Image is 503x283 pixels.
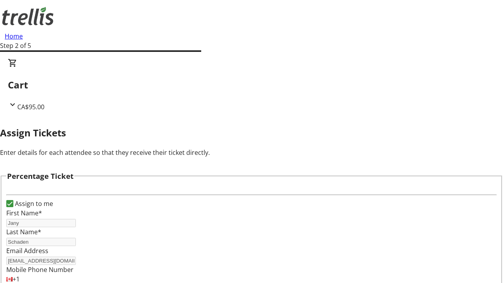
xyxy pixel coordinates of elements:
[6,228,41,236] label: Last Name*
[8,78,495,92] h2: Cart
[6,209,42,217] label: First Name*
[17,103,44,111] span: CA$95.00
[8,58,495,112] div: CartCA$95.00
[6,246,48,255] label: Email Address
[13,199,53,208] label: Assign to me
[6,265,73,274] label: Mobile Phone Number
[7,171,73,182] h3: Percentage Ticket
